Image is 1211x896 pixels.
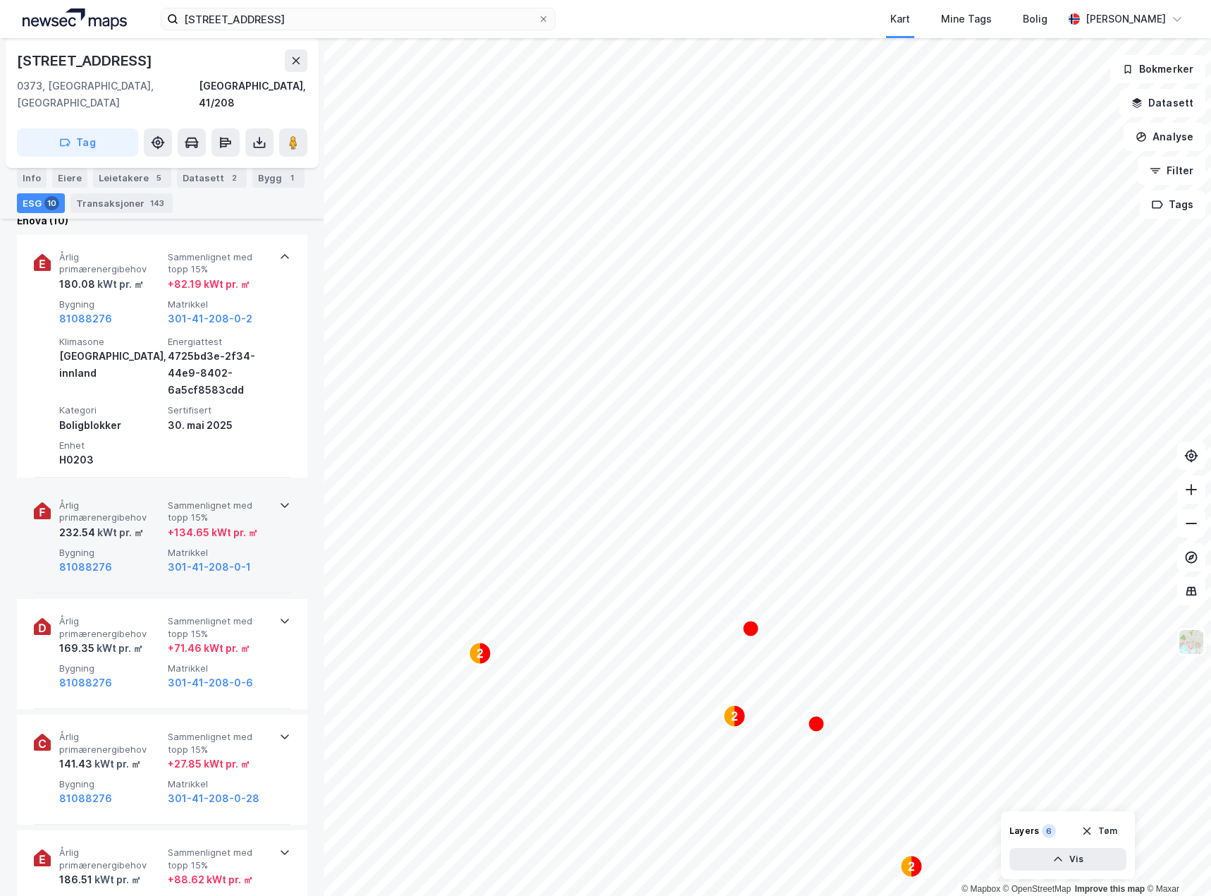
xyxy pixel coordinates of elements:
div: [PERSON_NAME] [1086,11,1166,28]
div: 0373, [GEOGRAPHIC_DATA], [GEOGRAPHIC_DATA] [17,78,199,111]
div: Transaksjoner [70,193,173,213]
button: Tøm [1072,820,1126,842]
div: kWt pr. ㎡ [95,276,144,293]
div: ESG [17,193,65,213]
button: 301-41-208-0-6 [168,674,253,691]
button: Bokmerker [1110,55,1205,83]
div: Eiere [52,168,87,188]
button: 81088276 [59,674,112,691]
span: Sammenlignet med topp 15% [168,731,271,756]
div: Map marker [723,705,746,727]
div: Map marker [469,642,491,665]
span: Sammenlignet med topp 15% [168,847,271,871]
input: Søk på adresse, matrikkel, gårdeiere, leietakere eller personer [178,8,538,30]
img: logo.a4113a55bc3d86da70a041830d287a7e.svg [23,8,127,30]
div: 30. mai 2025 [168,417,271,434]
div: H0203 [59,452,162,468]
div: 141.43 [59,756,141,773]
button: 81088276 [59,790,112,807]
div: 180.08 [59,276,144,293]
div: Map marker [742,620,759,637]
div: Map marker [900,855,923,878]
span: Matrikkel [168,778,271,790]
div: kWt pr. ㎡ [92,756,141,773]
div: 6 [1042,824,1056,838]
span: Bygning [59,778,162,790]
div: Kart [890,11,910,28]
span: Enhet [59,440,162,452]
div: Enova (10) [17,212,307,229]
span: Sertifisert [168,404,271,416]
div: Leietakere [93,168,171,188]
div: Bolig [1023,11,1047,28]
div: kWt pr. ㎡ [95,524,144,541]
span: Matrikkel [168,547,271,559]
span: Årlig primærenergibehov [59,251,162,276]
div: 169.35 [59,640,143,657]
span: Bygning [59,662,162,674]
div: Map marker [808,715,825,732]
a: Mapbox [961,884,1000,894]
span: Årlig primærenergibehov [59,615,162,640]
div: Bygg [252,168,305,188]
div: Kontrollprogram for chat [1141,828,1211,896]
a: OpenStreetMap [1003,884,1071,894]
div: Layers [1009,825,1039,837]
button: Datasett [1119,89,1205,117]
div: + 88.62 kWt pr. ㎡ [168,871,253,888]
button: Filter [1138,157,1205,185]
div: [GEOGRAPHIC_DATA], innland [59,348,162,382]
div: 232.54 [59,524,144,541]
button: 301-41-208-0-2 [168,310,252,327]
img: Z [1178,629,1205,655]
div: Mine Tags [941,11,992,28]
button: 81088276 [59,559,112,576]
div: 4725bd3e-2f34-44e9-8402-6a5cf8583cdd [168,348,271,399]
div: 10 [44,196,59,210]
span: Bygning [59,298,162,310]
div: + 71.46 kWt pr. ㎡ [168,640,250,657]
span: Sammenlignet med topp 15% [168,500,271,524]
div: + 27.85 kWt pr. ㎡ [168,756,250,773]
button: 81088276 [59,310,112,327]
div: Boligblokker [59,417,162,434]
div: 1 [285,171,299,185]
div: Info [17,168,47,188]
div: kWt pr. ㎡ [92,871,141,888]
div: Datasett [177,168,247,188]
span: Matrikkel [168,298,271,310]
div: 5 [152,171,166,185]
button: 301-41-208-0-28 [168,790,259,807]
div: + 134.65 kWt pr. ㎡ [168,524,258,541]
span: Klimasone [59,336,162,348]
div: 2 [227,171,241,185]
text: 2 [732,710,738,722]
button: Tags [1140,190,1205,219]
span: Sammenlignet med topp 15% [168,615,271,640]
div: + 82.19 kWt pr. ㎡ [168,276,250,293]
text: 2 [477,648,484,660]
iframe: Chat Widget [1141,828,1211,896]
div: [STREET_ADDRESS] [17,49,155,72]
span: Årlig primærenergibehov [59,731,162,756]
span: Kategori [59,404,162,416]
button: Vis [1009,848,1126,871]
div: kWt pr. ㎡ [94,640,143,657]
button: Tag [17,128,138,157]
div: 186.51 [59,871,141,888]
span: Årlig primærenergibehov [59,500,162,524]
span: Sammenlignet med topp 15% [168,251,271,276]
span: Matrikkel [168,662,271,674]
span: Energiattest [168,336,271,348]
span: Årlig primærenergibehov [59,847,162,871]
a: Improve this map [1075,884,1145,894]
div: [GEOGRAPHIC_DATA], 41/208 [199,78,307,111]
text: 2 [909,861,915,873]
button: 301-41-208-0-1 [168,559,251,576]
span: Bygning [59,547,162,559]
div: 143 [147,196,167,210]
button: Analyse [1124,123,1205,151]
